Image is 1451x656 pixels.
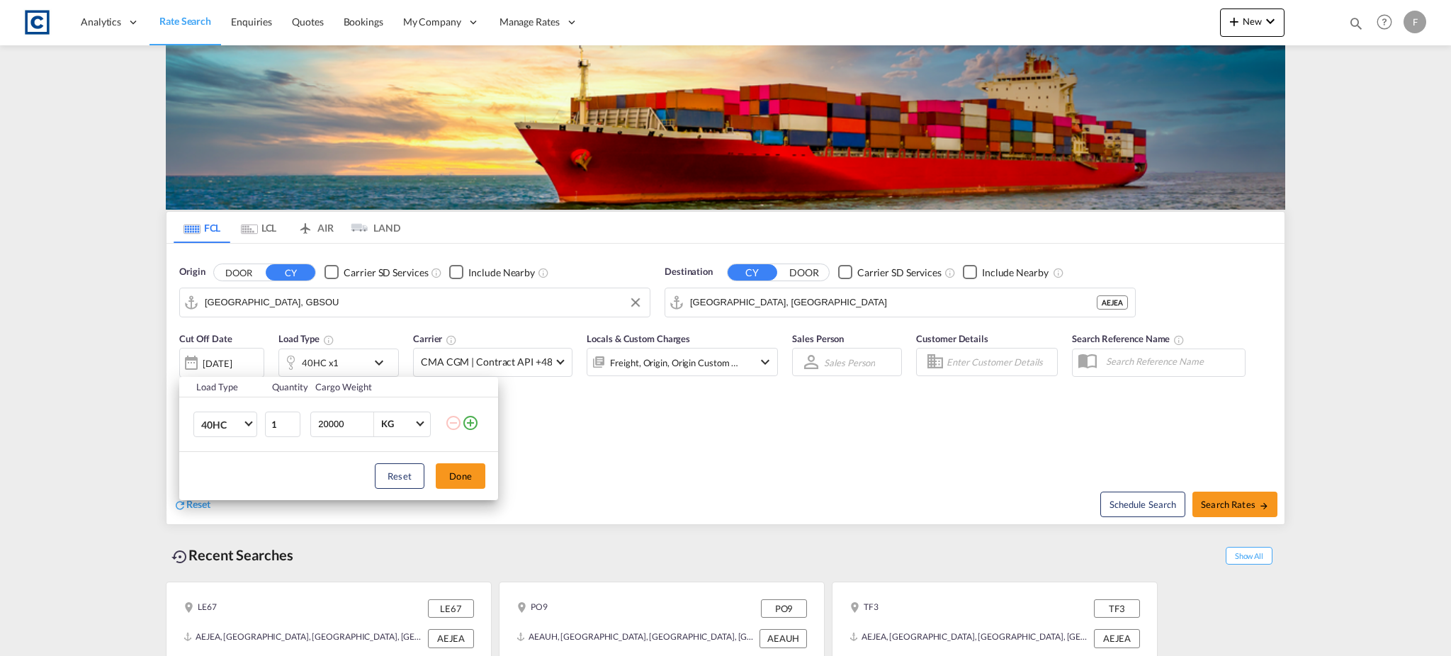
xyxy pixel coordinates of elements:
th: Quantity [264,377,307,397]
div: KG [381,418,394,429]
input: Qty [265,412,300,437]
th: Load Type [179,377,264,397]
input: Enter Weight [317,412,373,436]
md-icon: icon-minus-circle-outline [445,414,462,431]
md-select: Choose: 40HC [193,412,257,437]
button: Reset [375,463,424,489]
button: Done [436,463,485,489]
div: Cargo Weight [315,380,436,393]
span: 40HC [201,418,242,432]
md-icon: icon-plus-circle-outline [462,414,479,431]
